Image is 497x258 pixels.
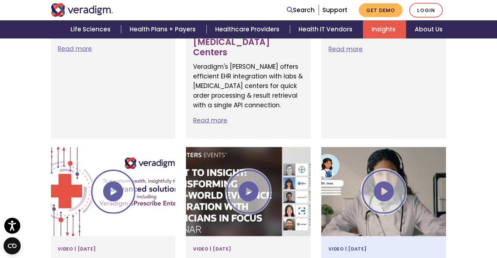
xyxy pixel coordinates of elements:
span: Video | [DATE] [328,243,367,255]
a: Health Plans + Payers [121,20,206,38]
a: Life Sciences [62,20,121,38]
a: Insights [363,20,406,38]
a: Read more [328,45,363,53]
p: Veradigm's [PERSON_NAME] offers efficient EHR integration with labs & [MEDICAL_DATA] centers for ... [193,62,304,110]
img: Veradigm logo [51,3,113,17]
button: Open CMP widget [4,237,21,254]
a: About Us [406,20,451,38]
a: Read more [193,116,227,125]
a: Healthcare Providers [207,20,290,38]
a: Read more [58,45,92,53]
a: Get Demo [359,3,403,17]
span: Video | [DATE] [58,243,96,255]
span: Video | [DATE] [193,243,231,255]
a: Search [287,5,315,15]
a: Health IT Vendors [290,20,363,38]
a: Support [322,6,347,14]
a: Login [409,3,443,17]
